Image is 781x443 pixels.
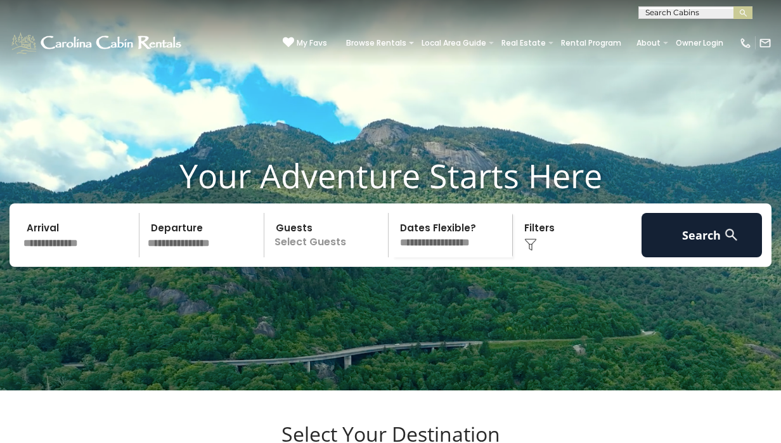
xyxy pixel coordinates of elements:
a: Owner Login [669,34,730,52]
img: White-1-1-2.png [10,30,185,56]
a: About [630,34,667,52]
a: Real Estate [495,34,552,52]
img: mail-regular-white.png [759,37,771,49]
a: Browse Rentals [340,34,413,52]
p: Select Guests [268,213,388,257]
button: Search [642,213,762,257]
img: filter--v1.png [524,238,537,251]
h1: Your Adventure Starts Here [10,156,771,195]
img: phone-regular-white.png [739,37,752,49]
span: My Favs [297,37,327,49]
a: Rental Program [555,34,628,52]
img: search-regular-white.png [723,227,739,243]
a: Local Area Guide [415,34,493,52]
a: My Favs [283,37,327,49]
